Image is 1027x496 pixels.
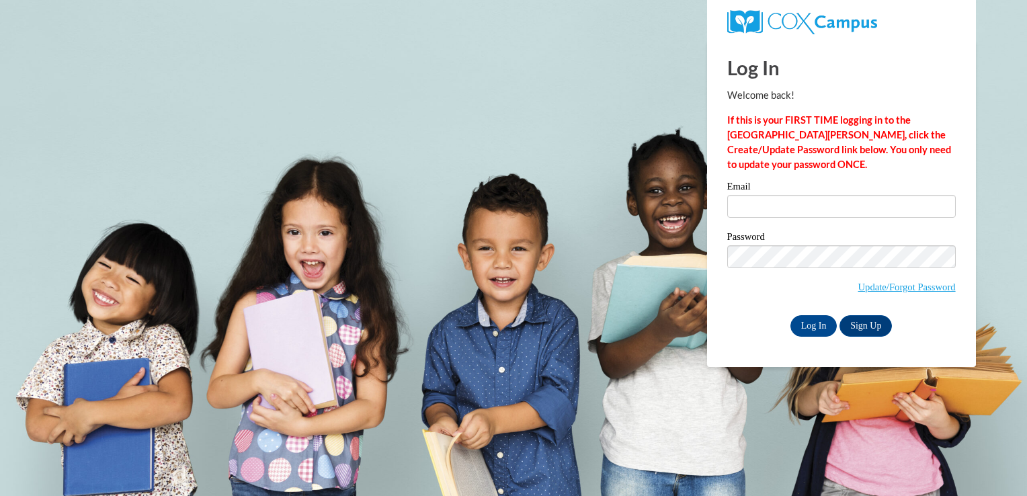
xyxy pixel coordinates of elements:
p: Welcome back! [727,88,956,103]
label: Password [727,232,956,245]
img: COX Campus [727,10,877,34]
input: Log In [790,315,837,337]
label: Email [727,181,956,195]
a: Update/Forgot Password [858,282,956,292]
a: Sign Up [839,315,892,337]
h1: Log In [727,54,956,81]
strong: If this is your FIRST TIME logging in to the [GEOGRAPHIC_DATA][PERSON_NAME], click the Create/Upd... [727,114,951,170]
a: COX Campus [727,15,877,27]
